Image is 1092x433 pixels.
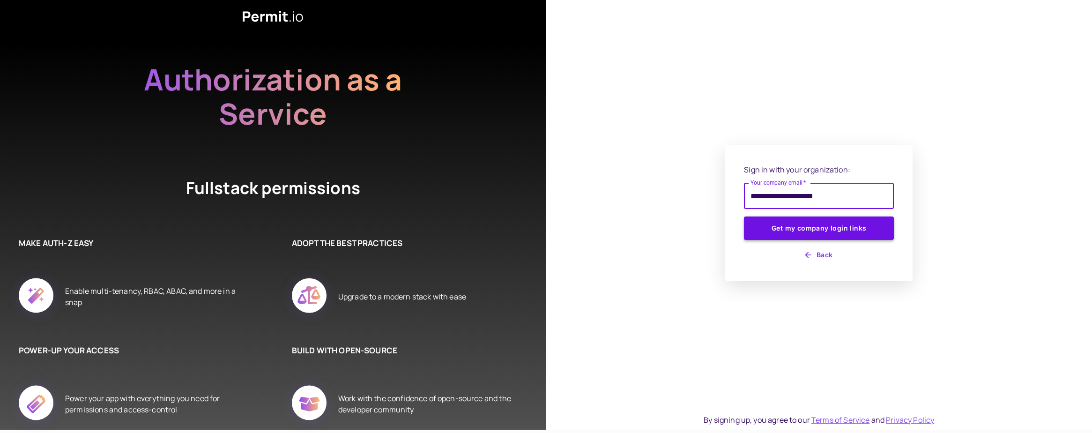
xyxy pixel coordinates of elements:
div: By signing up, you agree to our and [704,414,934,426]
h6: MAKE AUTH-Z EASY [19,237,245,249]
div: Work with the confidence of open-source and the developer community [338,375,518,433]
label: Your company email [750,179,806,187]
button: Back [744,247,894,262]
h4: Fullstack permissions [151,177,395,200]
div: Enable multi-tenancy, RBAC, ABAC, and more in a snap [65,268,245,326]
a: Privacy Policy [886,415,934,425]
div: Power your app with everything you need for permissions and access-control [65,375,245,433]
h2: Authorization as a Service [114,62,432,131]
button: Get my company login links [744,216,894,240]
h6: BUILD WITH OPEN-SOURCE [292,344,518,357]
div: Upgrade to a modern stack with ease [338,268,466,326]
h6: ADOPT THE BEST PRACTICES [292,237,518,249]
a: Terms of Service [811,415,869,425]
p: Sign in with your organization: [744,164,894,175]
h6: POWER-UP YOUR ACCESS [19,344,245,357]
